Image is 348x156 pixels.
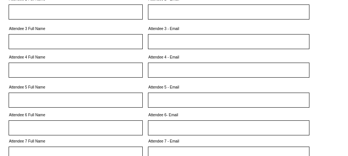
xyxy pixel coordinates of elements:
label: Attendee 7 Full Name [9,139,143,143]
label: Attendee 5 Full Name [9,85,143,89]
label: Attendee 3 - Email [148,27,309,31]
label: Attendee 6- Email [148,113,309,117]
label: Attendee 6 Full Name [9,113,143,117]
label: Attendee 5 - Email [148,85,309,89]
label: Attendee 3 Full Name [9,27,143,31]
label: Attendee 4 Full Name [9,55,143,59]
label: Attendee 7 - Email [148,139,309,143]
label: Attendee 4 - Email [148,55,309,59]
